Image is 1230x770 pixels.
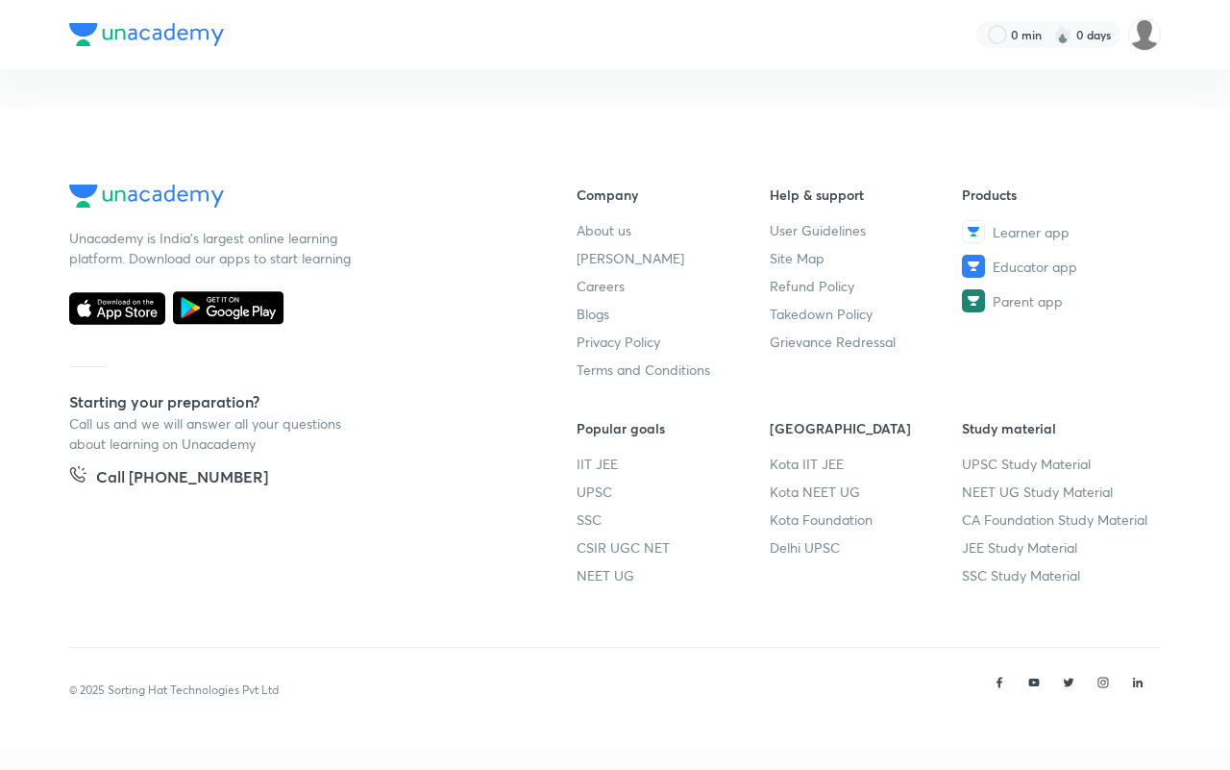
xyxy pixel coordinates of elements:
[770,537,963,558] a: Delhi UPSC
[962,255,985,278] img: Educator app
[993,291,1063,311] span: Parent app
[577,537,770,558] a: CSIR UGC NET
[69,390,515,413] h5: Starting your preparation?
[577,332,770,352] a: Privacy Policy
[69,228,357,268] p: Unacademy is India’s largest online learning platform. Download our apps to start learning
[962,220,1155,243] a: Learner app
[577,304,770,324] a: Blogs
[577,482,770,502] a: UPSC
[962,454,1155,474] a: UPSC Study Material
[993,222,1070,242] span: Learner app
[96,465,268,492] h5: Call [PHONE_NUMBER]
[962,289,1155,312] a: Parent app
[577,509,770,530] a: SSC
[69,185,515,212] a: Company Logo
[770,332,963,352] a: Grievance Redressal
[69,465,268,492] a: Call [PHONE_NUMBER]
[962,255,1155,278] a: Educator app
[577,565,770,585] a: NEET UG
[577,454,770,474] a: IIT JEE
[577,220,770,240] a: About us
[962,565,1155,585] a: SSC Study Material
[1053,25,1072,44] img: streak
[770,482,963,502] a: Kota NEET UG
[770,248,963,268] a: Site Map
[69,185,224,208] img: Company Logo
[69,413,357,454] p: Call us and we will answer all your questions about learning on Unacademy
[577,276,625,296] span: Careers
[770,418,963,438] h6: [GEOGRAPHIC_DATA]
[69,23,224,46] img: Company Logo
[962,418,1155,438] h6: Study material
[770,185,963,205] h6: Help & support
[770,220,963,240] a: User Guidelines
[577,248,770,268] a: [PERSON_NAME]
[962,537,1155,558] a: JEE Study Material
[770,509,963,530] a: Kota Foundation
[69,682,279,699] p: © 2025 Sorting Hat Technologies Pvt Ltd
[962,220,985,243] img: Learner app
[770,276,963,296] a: Refund Policy
[962,289,985,312] img: Parent app
[577,418,770,438] h6: Popular goals
[993,257,1077,277] span: Educator app
[770,454,963,474] a: Kota IIT JEE
[1128,18,1161,51] img: renuka
[770,304,963,324] a: Takedown Policy
[577,360,770,380] a: Terms and Conditions
[962,185,1155,205] h6: Products
[962,509,1155,530] a: CA Foundation Study Material
[962,482,1155,502] a: NEET UG Study Material
[577,276,770,296] a: Careers
[577,185,770,205] h6: Company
